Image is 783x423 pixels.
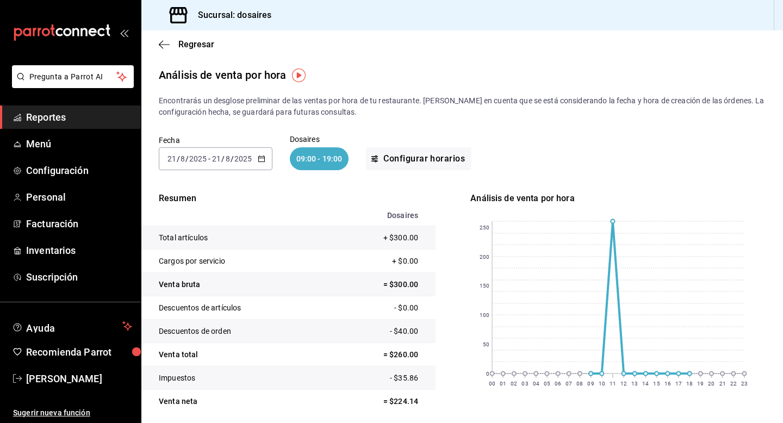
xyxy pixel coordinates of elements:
[511,381,517,387] text: 02
[159,39,214,49] button: Regresar
[483,341,489,347] text: 50
[588,381,594,387] text: 09
[631,381,638,387] text: 13
[26,320,118,333] span: Ayuda
[8,79,134,90] a: Pregunta a Parrot AI
[331,250,436,273] td: + $0.00
[12,65,134,88] button: Pregunta a Parrot AI
[26,371,132,386] span: [PERSON_NAME]
[331,273,436,296] td: = $300.00
[480,225,489,231] text: 250
[141,320,331,343] td: Descuentos de orden
[480,254,489,260] text: 200
[366,147,471,170] button: Configurar horarios
[120,28,128,37] button: open_drawer_menu
[26,216,132,231] span: Facturación
[675,381,682,387] text: 17
[480,312,489,318] text: 100
[577,381,583,387] text: 08
[555,381,561,387] text: 06
[664,381,671,387] text: 16
[189,9,271,22] h3: Sucursal: dosaires
[331,320,436,343] td: - $40.00
[26,345,132,359] span: Recomienda Parrot
[331,366,436,390] td: - $35.86
[544,381,550,387] text: 05
[234,154,252,163] input: ----
[719,381,726,387] text: 21
[185,154,189,163] span: /
[167,154,177,163] input: --
[331,390,436,413] td: = $224.14
[331,343,436,366] td: = $260.00
[159,95,766,118] p: Encontrarás un desglose preliminar de las ventas por hora de tu restaurante. [PERSON_NAME] en cue...
[13,407,132,419] span: Sugerir nueva función
[208,154,210,163] span: -
[159,67,286,83] div: Análisis de venta por hora
[26,190,132,204] span: Personal
[141,273,331,296] td: Venta bruta
[486,371,489,377] text: 0
[686,381,693,387] text: 18
[290,147,349,170] div: 09:00 - 19:00
[620,381,627,387] text: 12
[654,381,660,387] text: 15
[522,381,529,387] text: 03
[177,154,180,163] span: /
[141,343,331,366] td: Venta total
[141,390,331,413] td: Venta neta
[290,135,349,143] p: Dosaires
[26,136,132,151] span: Menú
[697,381,704,387] text: 19
[141,192,436,205] p: Resumen
[26,110,132,125] span: Reportes
[141,366,331,390] td: Impuestos
[212,154,221,163] input: --
[178,39,214,49] span: Regresar
[189,154,207,163] input: ----
[565,381,572,387] text: 07
[231,154,234,163] span: /
[480,283,489,289] text: 150
[141,296,331,320] td: Descuentos de artículos
[180,154,185,163] input: --
[159,136,272,144] label: Fecha
[331,226,436,250] td: + $300.00
[29,71,117,83] span: Pregunta a Parrot AI
[599,381,605,387] text: 10
[331,205,436,226] th: Dosaires
[533,381,539,387] text: 04
[741,381,748,387] text: 23
[730,381,737,387] text: 22
[26,163,132,178] span: Configuración
[331,296,436,320] td: - $0.00
[610,381,616,387] text: 11
[221,154,225,163] span: /
[141,226,331,250] td: Total artículos
[643,381,649,387] text: 14
[500,381,506,387] text: 01
[141,250,331,273] td: Cargos por servicio
[709,381,715,387] text: 20
[292,69,306,82] img: Tooltip marker
[26,270,132,284] span: Suscripción
[470,192,765,205] div: Análisis de venta por hora
[225,154,231,163] input: --
[489,381,495,387] text: 00
[26,243,132,258] span: Inventarios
